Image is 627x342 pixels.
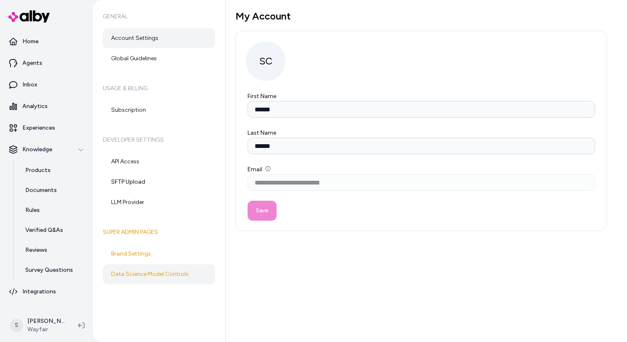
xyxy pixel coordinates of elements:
p: [PERSON_NAME] [27,317,65,325]
p: Reviews [25,246,47,254]
p: Agents [22,59,42,67]
a: Survey Questions [17,260,90,280]
a: Verified Q&As [17,220,90,240]
p: Verified Q&As [25,226,63,234]
p: Survey Questions [25,266,73,274]
label: First Name [248,93,276,100]
p: Documents [25,186,57,194]
a: Integrations [3,282,90,302]
a: Products [17,160,90,180]
a: Agents [3,53,90,73]
a: Data Science Model Controls [103,264,215,284]
p: Integrations [22,288,56,296]
h6: Developer Settings [103,128,215,152]
a: Rules [17,200,90,220]
button: S[PERSON_NAME]Wayfair [5,312,71,339]
a: Global Guidelines [103,49,215,69]
a: API Access [103,152,215,172]
p: Analytics [22,102,48,111]
button: Knowledge [3,140,90,160]
img: alby Logo [8,10,50,22]
a: Account Settings [103,28,215,48]
label: Last Name [248,129,276,136]
a: Analytics [3,96,90,116]
h6: General [103,5,215,28]
p: Inbox [22,81,37,89]
span: S [10,319,23,332]
h1: My Account [236,10,607,22]
h6: Usage & Billing [103,77,215,100]
a: Documents [17,180,90,200]
span: SC [246,41,286,81]
a: Reviews [17,240,90,260]
h6: Super Admin Pages [103,221,215,244]
a: Subscription [103,100,215,120]
a: Brand Settings [103,244,215,264]
p: Experiences [22,124,55,132]
a: Experiences [3,118,90,138]
a: Inbox [3,75,90,95]
p: Rules [25,206,40,214]
a: Home [3,32,90,52]
p: Products [25,166,51,175]
button: Email [265,166,270,171]
p: Home [22,37,39,46]
a: LLM Provider [103,192,215,212]
span: Wayfair [27,325,65,334]
a: SFTP Upload [103,172,215,192]
label: Email [248,166,270,173]
p: Knowledge [22,145,52,154]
